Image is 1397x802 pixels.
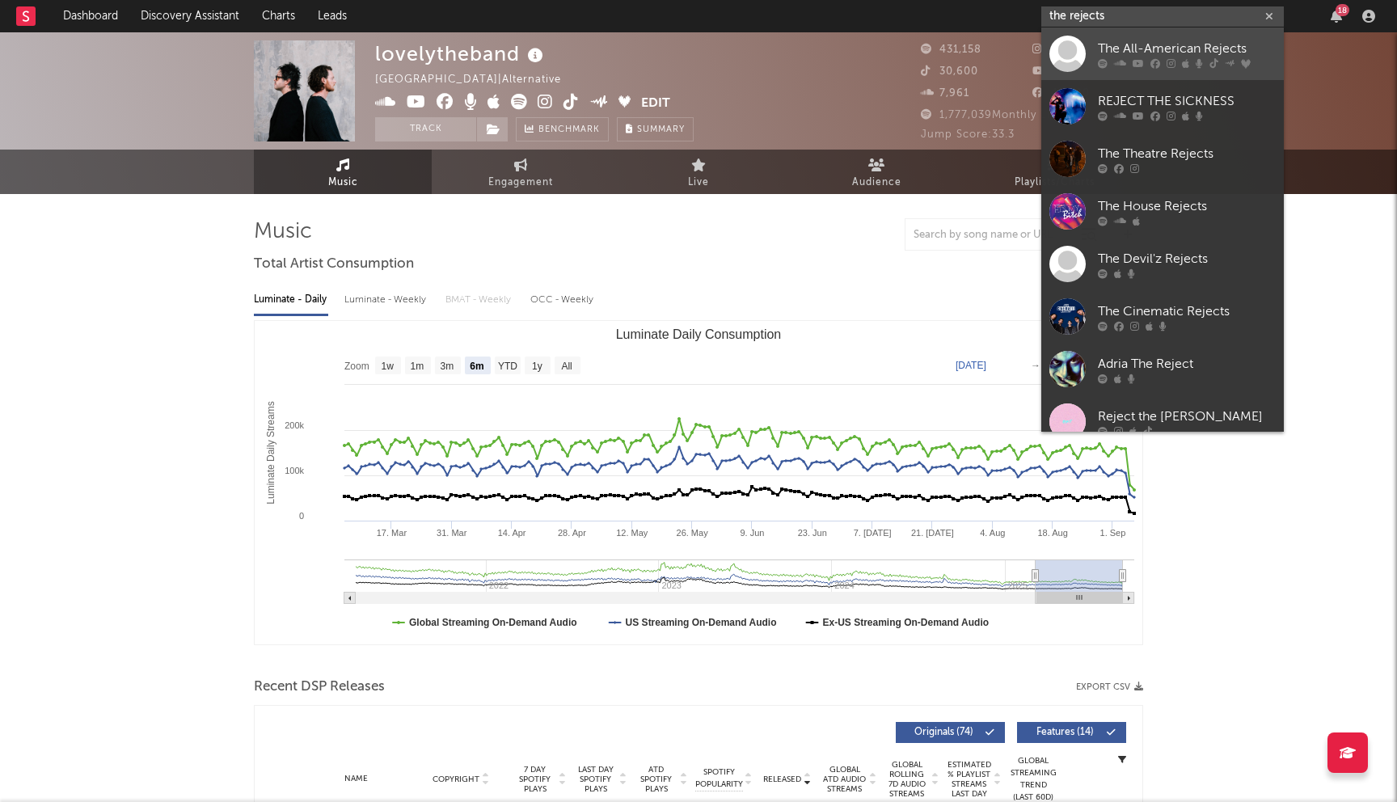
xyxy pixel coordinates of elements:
[1032,66,1095,77] span: 156,000
[787,150,965,194] a: Audience
[763,775,801,784] span: Released
[254,677,385,697] span: Recent DSP Releases
[1041,343,1284,395] a: Adria The Reject
[437,528,467,538] text: 31. Mar
[906,728,981,737] span: Originals ( 74 )
[255,321,1142,644] svg: Luminate Daily Consumption
[285,420,304,430] text: 200k
[1041,133,1284,185] a: The Theatre Rejects
[538,120,600,140] span: Benchmark
[1098,302,1276,321] div: The Cinematic Rejects
[382,361,395,372] text: 1w
[641,94,670,114] button: Edit
[377,528,407,538] text: 17. Mar
[561,361,572,372] text: All
[1032,88,1090,99] span: 42,000
[530,286,595,314] div: OCC - Weekly
[823,617,990,628] text: Ex-US Streaming On-Demand Audio
[375,40,547,67] div: lovelytheband
[688,173,709,192] span: Live
[303,773,409,785] div: Name
[1076,682,1143,692] button: Export CSV
[1031,360,1040,371] text: →
[854,528,892,538] text: 7. [DATE]
[516,117,609,141] a: Benchmark
[798,528,827,538] text: 23. Jun
[1041,80,1284,133] a: REJECT THE SICKNESS
[956,360,986,371] text: [DATE]
[432,150,610,194] a: Engagement
[616,528,648,538] text: 12. May
[921,110,1091,120] span: 1,777,039 Monthly Listeners
[1017,722,1126,743] button: Features(14)
[254,286,328,314] div: Luminate - Daily
[1037,528,1067,538] text: 18. Aug
[1098,249,1276,268] div: The Devil'z Rejects
[375,117,476,141] button: Track
[921,88,969,99] span: 7,961
[980,528,1005,538] text: 4. Aug
[1098,354,1276,374] div: Adria The Reject
[677,528,709,538] text: 26. May
[965,150,1143,194] a: Playlists/Charts
[411,361,424,372] text: 1m
[921,44,981,55] span: 431,158
[558,528,586,538] text: 28. Apr
[1098,91,1276,111] div: REJECT THE SICKNESS
[626,617,777,628] text: US Streaming On-Demand Audio
[1041,6,1284,27] input: Search for artists
[1028,728,1102,737] span: Features ( 14 )
[616,327,782,341] text: Luminate Daily Consumption
[1041,185,1284,238] a: The House Rejects
[328,173,358,192] span: Music
[299,511,304,521] text: 0
[1336,4,1349,16] div: 18
[265,401,276,504] text: Luminate Daily Streams
[1100,528,1126,538] text: 1. Sep
[470,361,483,372] text: 6m
[852,173,901,192] span: Audience
[610,150,787,194] a: Live
[905,229,1076,242] input: Search by song name or URL
[921,66,978,77] span: 30,600
[1098,144,1276,163] div: The Theatre Rejects
[1041,395,1284,448] a: Reject the [PERSON_NAME]
[344,361,369,372] text: Zoom
[1331,10,1342,23] button: 18
[637,125,685,134] span: Summary
[375,70,580,90] div: [GEOGRAPHIC_DATA] | Alternative
[617,117,694,141] button: Summary
[532,361,542,372] text: 1y
[344,286,429,314] div: Luminate - Weekly
[1098,407,1276,426] div: Reject the [PERSON_NAME]
[488,173,553,192] span: Engagement
[1098,196,1276,216] div: The House Rejects
[822,765,867,794] span: Global ATD Audio Streams
[1041,238,1284,290] a: The Devil'z Rejects
[911,528,954,538] text: 21. [DATE]
[1032,44,1090,55] span: 94,442
[896,722,1005,743] button: Originals(74)
[498,528,526,538] text: 14. Apr
[513,765,556,794] span: 7 Day Spotify Plays
[285,466,304,475] text: 100k
[574,765,617,794] span: Last Day Spotify Plays
[1041,27,1284,80] a: The All-American Rejects
[740,528,764,538] text: 9. Jun
[947,760,991,799] span: Estimated % Playlist Streams Last Day
[921,129,1015,140] span: Jump Score: 33.3
[254,255,414,274] span: Total Artist Consumption
[1015,173,1095,192] span: Playlists/Charts
[1041,290,1284,343] a: The Cinematic Rejects
[635,765,677,794] span: ATD Spotify Plays
[409,617,577,628] text: Global Streaming On-Demand Audio
[695,766,743,791] span: Spotify Popularity
[498,361,517,372] text: YTD
[1098,39,1276,58] div: The All-American Rejects
[441,361,454,372] text: 3m
[254,150,432,194] a: Music
[433,775,479,784] span: Copyright
[884,760,929,799] span: Global Rolling 7D Audio Streams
